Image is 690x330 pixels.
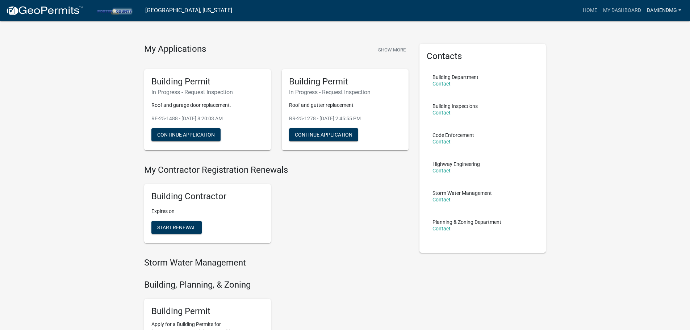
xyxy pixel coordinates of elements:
h5: Building Permit [151,306,264,317]
a: My Dashboard [600,4,644,17]
a: Contact [432,139,451,145]
button: Continue Application [289,128,358,141]
p: Storm Water Management [432,191,492,196]
p: Code Enforcement [432,133,474,138]
a: [GEOGRAPHIC_DATA], [US_STATE] [145,4,232,17]
h5: Building Permit [151,76,264,87]
a: Contact [432,168,451,174]
h4: Storm Water Management [144,258,409,268]
a: Contact [432,197,451,202]
wm-registration-list-section: My Contractor Registration Renewals [144,165,409,249]
a: Contact [432,226,451,231]
h6: In Progress - Request Inspection [151,89,264,96]
span: Start Renewal [157,225,196,230]
a: damiendmg [644,4,684,17]
h4: Building, Planning, & Zoning [144,280,409,290]
p: Roof and gutter replacement [289,101,401,109]
p: RR-25-1278 - [DATE] 2:45:55 PM [289,115,401,122]
a: Contact [432,110,451,116]
h6: In Progress - Request Inspection [289,89,401,96]
button: Continue Application [151,128,221,141]
h5: Building Permit [289,76,401,87]
p: Highway Engineering [432,162,480,167]
h4: My Applications [144,44,206,55]
button: Show More [375,44,409,56]
h5: Contacts [427,51,539,62]
h5: Building Contractor [151,191,264,202]
a: Contact [432,81,451,87]
a: Home [580,4,600,17]
p: Building Inspections [432,104,478,109]
button: Start Renewal [151,221,202,234]
p: Expires on [151,208,264,215]
p: RE-25-1488 - [DATE] 8:20:03 AM [151,115,264,122]
p: Roof and garage door replacement. [151,101,264,109]
p: Building Department [432,75,478,80]
p: Planning & Zoning Department [432,220,501,225]
img: Porter County, Indiana [89,5,139,15]
h4: My Contractor Registration Renewals [144,165,409,175]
